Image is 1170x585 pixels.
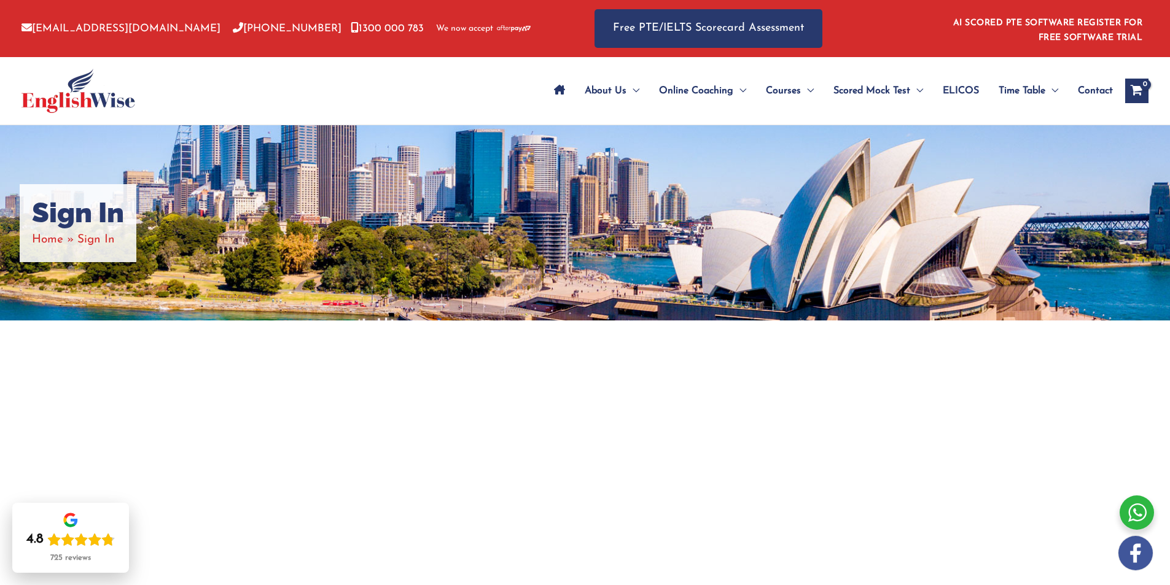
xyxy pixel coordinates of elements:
[32,196,124,230] h1: Sign In
[756,69,824,112] a: CoursesMenu Toggle
[32,234,63,246] a: Home
[910,69,923,112] span: Menu Toggle
[1078,69,1113,112] span: Contact
[1068,69,1113,112] a: Contact
[413,382,757,575] iframe: YouTube video player
[21,69,135,113] img: cropped-ew-logo
[801,69,814,112] span: Menu Toggle
[1118,536,1153,570] img: white-facebook.png
[77,234,115,246] span: Sign In
[497,25,531,32] img: Afterpay-Logo
[824,69,933,112] a: Scored Mock TestMenu Toggle
[943,69,979,112] span: ELICOS
[626,69,639,112] span: Menu Toggle
[999,69,1045,112] span: Time Table
[585,69,626,112] span: About Us
[26,531,115,548] div: Rating: 4.8 out of 5
[989,69,1068,112] a: Time TableMenu Toggle
[946,9,1149,48] aside: Header Widget 1
[733,69,746,112] span: Menu Toggle
[351,23,424,34] a: 1300 000 783
[26,531,44,548] div: 4.8
[1045,69,1058,112] span: Menu Toggle
[595,9,822,48] a: Free PTE/IELTS Scorecard Assessment
[953,18,1143,42] a: AI SCORED PTE SOFTWARE REGISTER FOR FREE SOFTWARE TRIAL
[1125,79,1149,103] a: View Shopping Cart, empty
[575,69,649,112] a: About UsMenu Toggle
[32,230,124,250] nav: Breadcrumbs
[833,69,910,112] span: Scored Mock Test
[649,69,756,112] a: Online CoachingMenu Toggle
[436,23,493,35] span: We now accept
[933,69,989,112] a: ELICOS
[544,69,1113,112] nav: Site Navigation: Main Menu
[50,553,91,563] div: 725 reviews
[21,23,220,34] a: [EMAIL_ADDRESS][DOMAIN_NAME]
[659,69,733,112] span: Online Coaching
[766,69,801,112] span: Courses
[233,23,341,34] a: [PHONE_NUMBER]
